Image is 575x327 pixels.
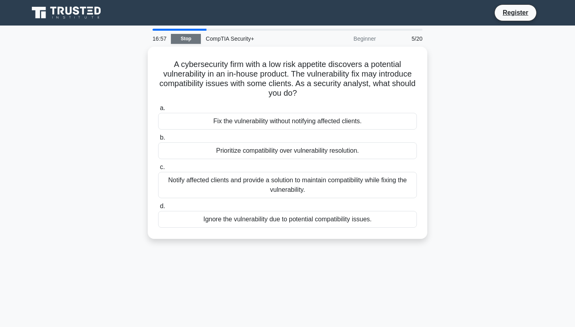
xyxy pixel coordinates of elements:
div: CompTIA Security+ [201,31,311,47]
div: Prioritize compatibility over vulnerability resolution. [158,142,417,159]
h5: A cybersecurity firm with a low risk appetite discovers a potential vulnerability in an in-house ... [157,59,418,98]
span: a. [160,104,165,111]
div: 16:57 [148,31,171,47]
div: Fix the vulnerability without notifying affected clients. [158,113,417,130]
div: Notify affected clients and provide a solution to maintain compatibility while fixing the vulnera... [158,172,417,198]
span: b. [160,134,165,141]
span: d. [160,203,165,209]
div: Beginner [311,31,381,47]
a: Stop [171,34,201,44]
div: Ignore the vulnerability due to potential compatibility issues. [158,211,417,228]
a: Register [498,8,533,18]
span: c. [160,163,165,170]
div: 5/20 [381,31,427,47]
